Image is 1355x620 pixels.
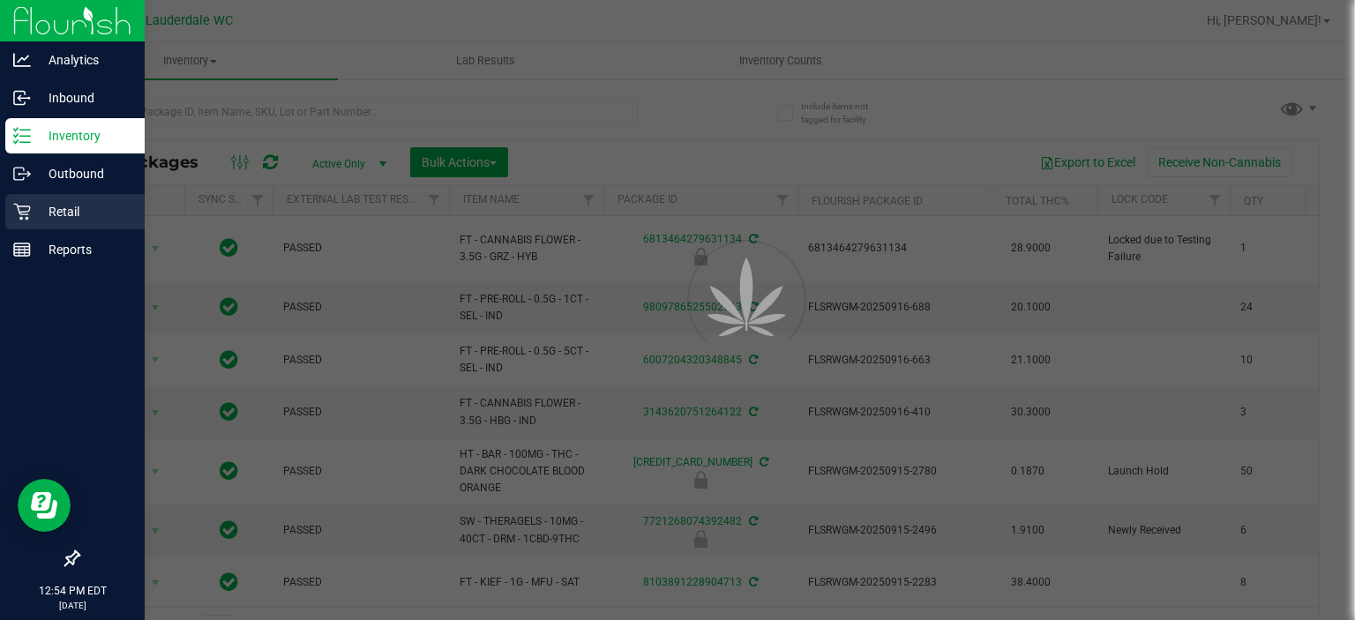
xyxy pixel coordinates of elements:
[31,163,137,184] p: Outbound
[13,203,31,220] inline-svg: Retail
[13,127,31,145] inline-svg: Inventory
[31,239,137,260] p: Reports
[13,89,31,107] inline-svg: Inbound
[8,599,137,612] p: [DATE]
[8,583,137,599] p: 12:54 PM EDT
[13,51,31,69] inline-svg: Analytics
[13,165,31,183] inline-svg: Outbound
[13,241,31,258] inline-svg: Reports
[31,87,137,108] p: Inbound
[18,479,71,532] iframe: Resource center
[31,125,137,146] p: Inventory
[31,201,137,222] p: Retail
[31,49,137,71] p: Analytics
